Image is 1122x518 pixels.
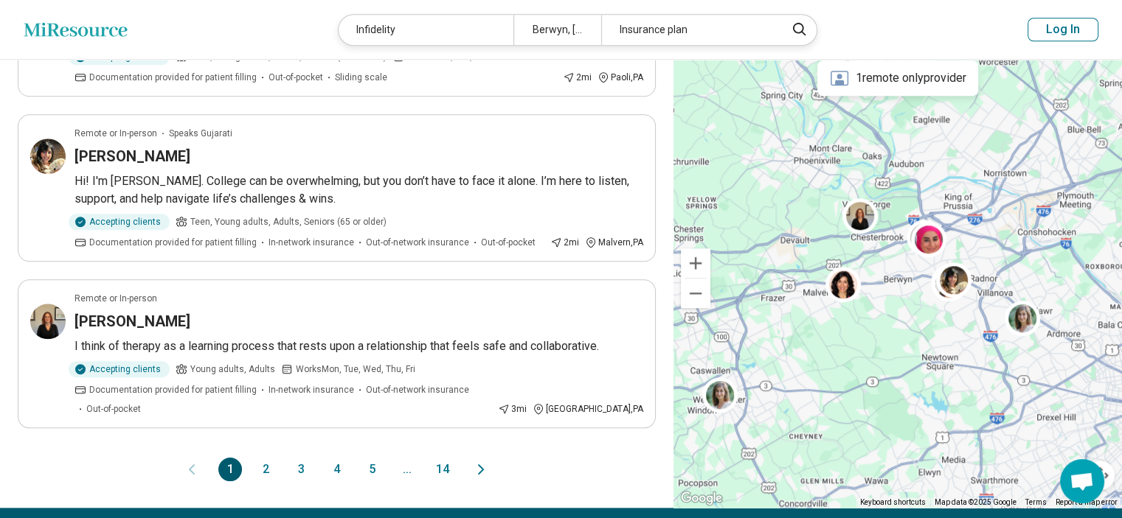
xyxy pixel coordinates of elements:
[89,383,257,396] span: Documentation provided for patient filling
[860,497,926,508] button: Keyboard shortcuts
[601,15,776,45] div: Insurance plan
[190,363,275,376] span: Young adults, Adults
[533,402,643,416] div: [GEOGRAPHIC_DATA] , PA
[472,458,490,481] button: Next page
[254,458,277,481] button: 2
[75,292,157,305] p: Remote or In-person
[269,383,354,396] span: In-network insurance
[563,71,592,84] div: 2 mi
[89,71,257,84] span: Documentation provided for patient filling
[585,236,643,249] div: Malvern , PA
[1056,498,1118,506] a: Report a map error
[550,236,579,249] div: 2 mi
[481,236,536,249] span: Out-of-pocket
[190,215,387,228] span: Teen, Young adults, Adults, Seniors (65 or older)
[269,236,354,249] span: In-network insurance
[183,458,201,481] button: Previous page
[339,15,513,45] div: Infidelity
[681,279,710,308] button: Zoom out
[817,60,978,96] div: 1 remote only provider
[366,236,469,249] span: Out-of-network insurance
[218,458,242,481] button: 1
[681,248,710,278] button: Zoom in
[1028,18,1098,41] button: Log In
[498,402,527,416] div: 3 mi
[395,458,419,481] span: ...
[169,127,232,140] span: Speaks Gujarati
[75,127,157,140] p: Remote or In-person
[598,71,643,84] div: Paoli , PA
[513,15,601,45] div: Berwyn, [GEOGRAPHIC_DATA]
[86,402,141,416] span: Out-of-pocket
[89,236,257,249] span: Documentation provided for patient filling
[289,458,313,481] button: 3
[75,172,643,208] p: Hi! I'm [PERSON_NAME]. College can be overwhelming, but you don’t have to face it alone. I’m here...
[75,311,190,332] h3: [PERSON_NAME]
[366,383,469,396] span: Out-of-network insurance
[360,458,384,481] button: 5
[269,71,323,84] span: Out-of-pocket
[75,337,643,355] p: I think of therapy as a learning process that rests upon a relationship that feels safe and colla...
[677,489,726,508] img: Google
[431,458,454,481] button: 14
[1060,459,1104,503] div: Open chat
[69,361,170,377] div: Accepting clients
[325,458,348,481] button: 4
[69,214,170,230] div: Accepting clients
[1025,498,1047,506] a: Terms (opens in new tab)
[1085,461,1115,490] button: Map camera controls
[296,363,415,376] span: Works Mon, Tue, Wed, Thu, Fri
[935,498,1017,506] span: Map data ©2025 Google
[677,489,726,508] a: Open this area in Google Maps (opens a new window)
[75,146,190,167] h3: [PERSON_NAME]
[335,71,387,84] span: Sliding scale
